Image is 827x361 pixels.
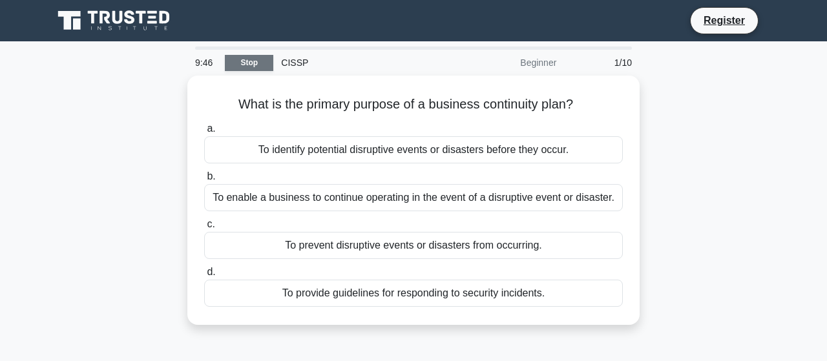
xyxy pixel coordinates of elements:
span: a. [207,123,215,134]
span: d. [207,266,215,277]
span: b. [207,170,215,181]
div: To prevent disruptive events or disasters from occurring. [204,232,623,259]
div: Beginner [451,50,564,76]
a: Stop [225,55,273,71]
div: To identify potential disruptive events or disasters before they occur. [204,136,623,163]
div: 9:46 [187,50,225,76]
div: 1/10 [564,50,640,76]
div: To provide guidelines for responding to security incidents. [204,280,623,307]
span: c. [207,218,215,229]
h5: What is the primary purpose of a business continuity plan? [203,96,624,113]
div: To enable a business to continue operating in the event of a disruptive event or disaster. [204,184,623,211]
a: Register [696,12,753,28]
div: CISSP [273,50,451,76]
